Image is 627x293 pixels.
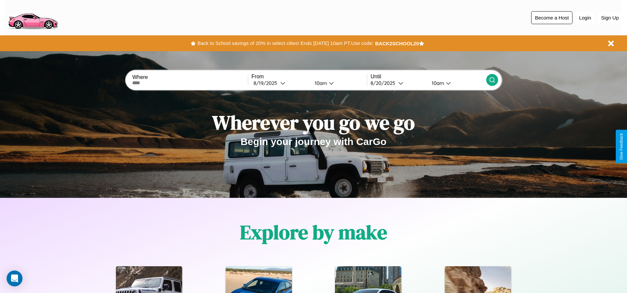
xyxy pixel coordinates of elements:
[531,11,572,24] button: Become a Host
[428,80,446,86] div: 10am
[619,133,624,160] div: Give Feedback
[598,12,622,24] button: Sign Up
[7,271,22,286] div: Open Intercom Messenger
[252,74,367,80] label: From
[371,74,486,80] label: Until
[254,80,280,86] div: 8 / 19 / 2025
[240,219,387,246] h1: Explore by make
[371,80,398,86] div: 8 / 20 / 2025
[309,80,367,87] button: 10am
[576,12,595,24] button: Login
[132,74,248,80] label: Where
[311,80,329,86] div: 10am
[375,41,419,46] b: BACK2SCHOOL20
[252,80,309,87] button: 8/19/2025
[196,39,375,48] button: Back to School savings of 20% in select cities! Ends [DATE] 10am PT.Use code:
[426,80,486,87] button: 10am
[5,3,60,31] img: logo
